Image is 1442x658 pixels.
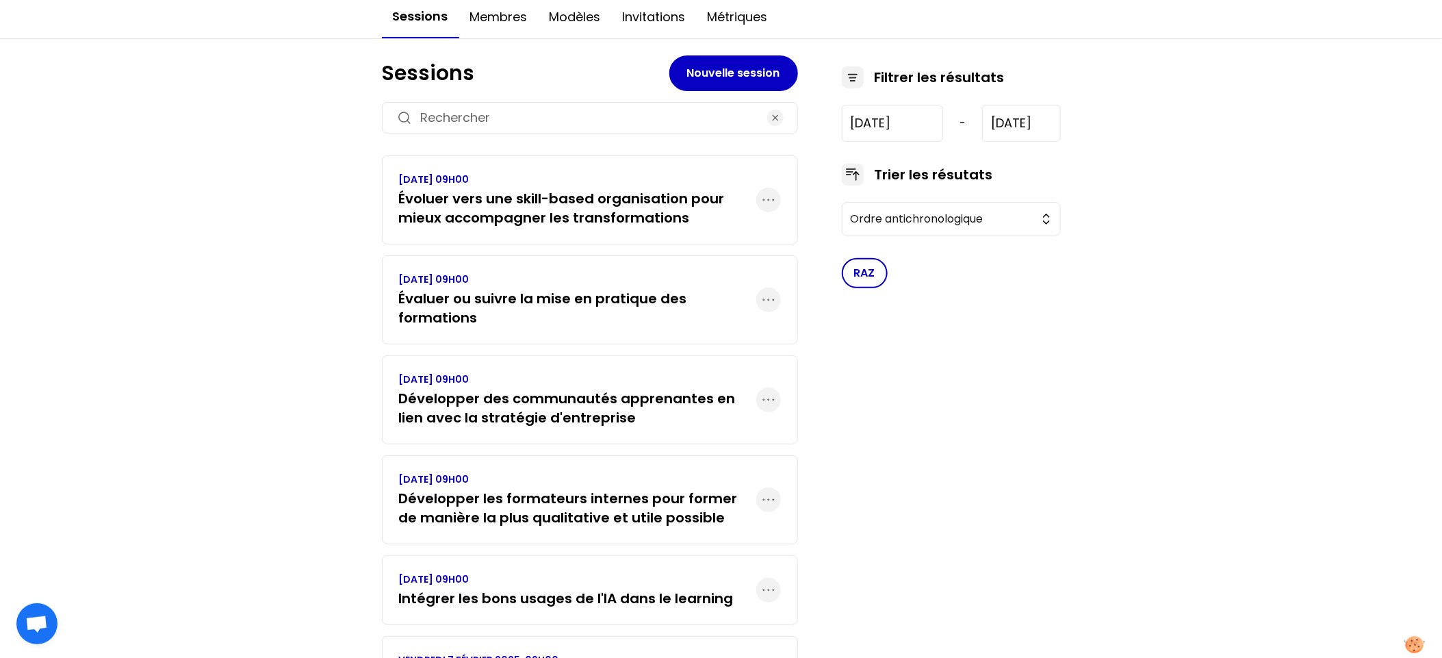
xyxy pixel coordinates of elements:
[982,105,1060,142] input: YYYY-M-D
[399,189,756,227] h3: Évoluer vers une skill-based organisation pour mieux accompagner les transformations
[399,472,756,486] p: [DATE] 09H00
[399,173,756,227] a: [DATE] 09H00Évoluer vers une skill-based organisation pour mieux accompagner les transformations
[421,108,759,127] input: Rechercher
[399,289,756,327] h3: Évaluer ou suivre la mise en pratique des formations
[399,372,756,386] p: [DATE] 09H00
[399,489,756,527] h3: Développer les formateurs internes pour former de manière la plus qualitative et utile possible
[399,572,734,608] a: [DATE] 09H00Intégrer les bons usages de l'IA dans le learning
[16,603,57,644] div: Ouvrir le chat
[669,55,798,91] button: Nouvelle session
[842,105,944,142] input: YYYY-M-D
[382,61,669,86] h1: Sessions
[399,472,756,527] a: [DATE] 09H00Développer les formateurs internes pour former de manière la plus qualitative et util...
[399,173,756,186] p: [DATE] 09H00
[875,165,993,184] h3: Trier les résutats
[842,258,888,288] button: RAZ
[399,389,756,427] h3: Développer des communautés apprenantes en lien avec la stratégie d'entreprise
[842,202,1061,236] button: Ordre antichronologique
[960,115,966,131] span: -
[399,572,734,586] p: [DATE] 09H00
[399,273,756,327] a: [DATE] 09H00Évaluer ou suivre la mise en pratique des formations
[399,273,756,286] p: [DATE] 09H00
[399,589,734,608] h3: Intégrer les bons usages de l'IA dans le learning
[851,211,1033,227] span: Ordre antichronologique
[875,68,1005,87] h3: Filtrer les résultats
[399,372,756,427] a: [DATE] 09H00Développer des communautés apprenantes en lien avec la stratégie d'entreprise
